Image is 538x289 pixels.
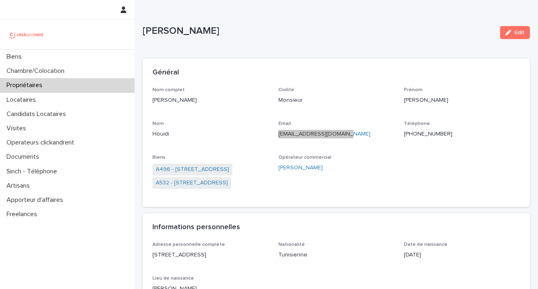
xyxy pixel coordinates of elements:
[500,26,530,39] button: Edit
[3,168,64,175] p: Sinch - Téléphone
[3,53,28,61] p: Biens
[278,155,331,160] span: Opérateur commercial
[152,88,185,92] span: Nom complet
[3,153,46,161] p: Documents
[514,30,525,35] span: Edit
[152,276,194,281] span: Lieu de naissance
[152,96,269,105] p: [PERSON_NAME]
[3,67,71,75] p: Chambre/Colocation
[278,164,323,172] a: [PERSON_NAME]
[152,155,165,160] span: Biens
[278,251,395,259] p: Tunisienne
[278,242,305,247] span: Nationalité
[404,88,423,92] span: Prénom
[278,88,294,92] span: Civilité
[278,96,395,105] p: Monsieur
[143,25,494,37] p: [PERSON_NAME]
[152,121,164,126] span: Nom
[278,131,370,137] a: [EMAIL_ADDRESS][DOMAIN_NAME]
[152,223,240,232] h2: Informations personnelles
[152,251,269,259] p: [STREET_ADDRESS]
[3,81,49,89] p: Propriétaires
[156,179,228,187] a: A532 - [STREET_ADDRESS]
[7,26,46,43] img: UCB0brd3T0yccxBKYDjQ
[152,242,225,247] span: Adresse personnelle complète
[156,165,229,174] a: A496 - [STREET_ADDRESS]
[404,96,520,105] p: [PERSON_NAME]
[3,182,36,190] p: Artisans
[3,210,44,218] p: Freelances
[3,196,70,204] p: Apporteur d'affaires
[152,130,269,138] p: Houidi
[3,96,42,104] p: Locataires
[278,121,291,126] span: Email
[404,242,448,247] span: Date de naissance
[404,130,520,138] p: [PHONE_NUMBER]
[3,125,33,132] p: Visites
[404,251,520,259] p: [DATE]
[152,68,179,77] h2: Général
[404,121,430,126] span: Téléphone
[3,110,73,118] p: Candidats Locataires
[3,139,81,147] p: Operateurs clickandrent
